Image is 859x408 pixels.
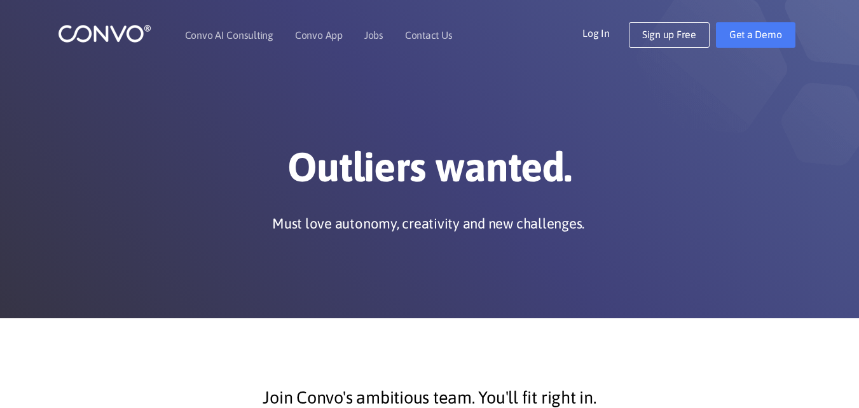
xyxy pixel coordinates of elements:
img: logo_1.png [58,24,151,43]
a: Convo AI Consulting [185,30,273,40]
a: Jobs [364,30,383,40]
h1: Outliers wanted. [77,143,783,201]
a: Log In [582,22,629,43]
a: Sign up Free [629,22,710,48]
a: Get a Demo [716,22,795,48]
a: Convo App [295,30,343,40]
p: Must love autonomy, creativity and new challenges. [272,214,584,233]
a: Contact Us [405,30,453,40]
